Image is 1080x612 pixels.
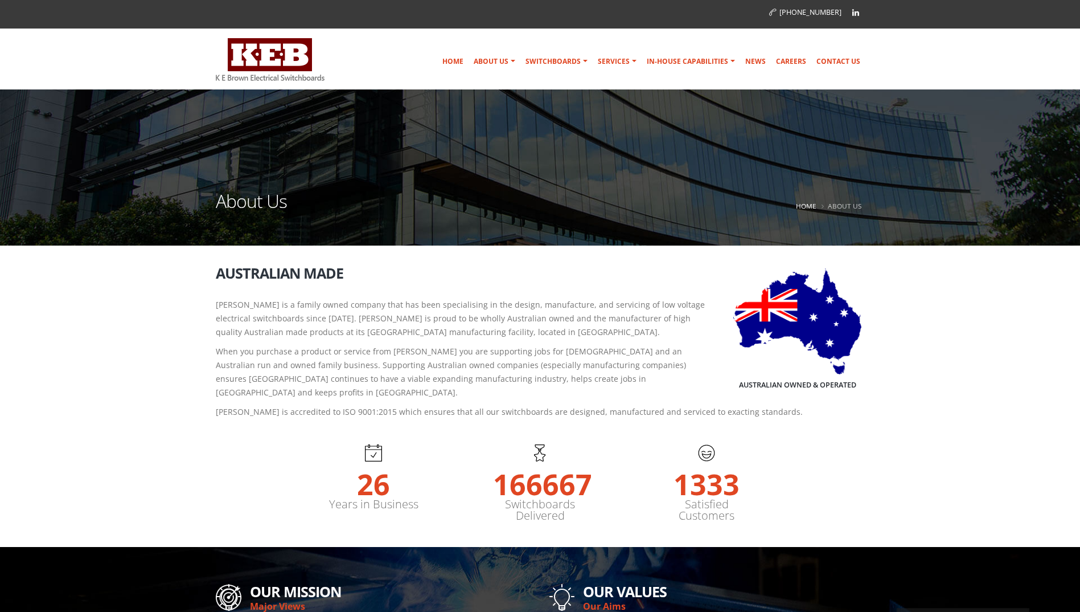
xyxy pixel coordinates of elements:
[327,462,421,499] strong: 26
[216,298,865,339] p: [PERSON_NAME] is a family owned company that has been specialising in the design, manufacture, an...
[741,50,770,73] a: News
[593,50,641,73] a: Services
[660,499,754,521] label: Satisfied Customers
[796,201,816,210] a: Home
[660,462,754,499] strong: 1333
[642,50,740,73] a: In-house Capabilities
[438,50,468,73] a: Home
[847,4,864,21] a: Linkedin
[469,50,520,73] a: About Us
[739,380,856,390] h5: Australian Owned & Operated
[216,266,865,281] h2: Australian Made
[216,345,865,399] p: When you purchase a product or service from [PERSON_NAME] you are supporting jobs for [DEMOGRAPHI...
[812,50,865,73] a: Contact Us
[216,38,325,81] img: K E Brown Electrical Switchboards
[493,499,587,521] label: Switchboards Delivered
[250,581,532,599] h2: Our Mission
[216,405,865,419] p: [PERSON_NAME] is accredited to ISO 9001:2015 which ensures that all our switchboards are designed...
[769,7,841,17] a: [PHONE_NUMBER]
[327,499,421,510] label: Years in Business
[819,199,862,213] li: About Us
[493,462,587,499] strong: 166667
[521,50,592,73] a: Switchboards
[771,50,811,73] a: Careers
[216,192,287,225] h1: About Us
[583,581,865,599] h2: Our Values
